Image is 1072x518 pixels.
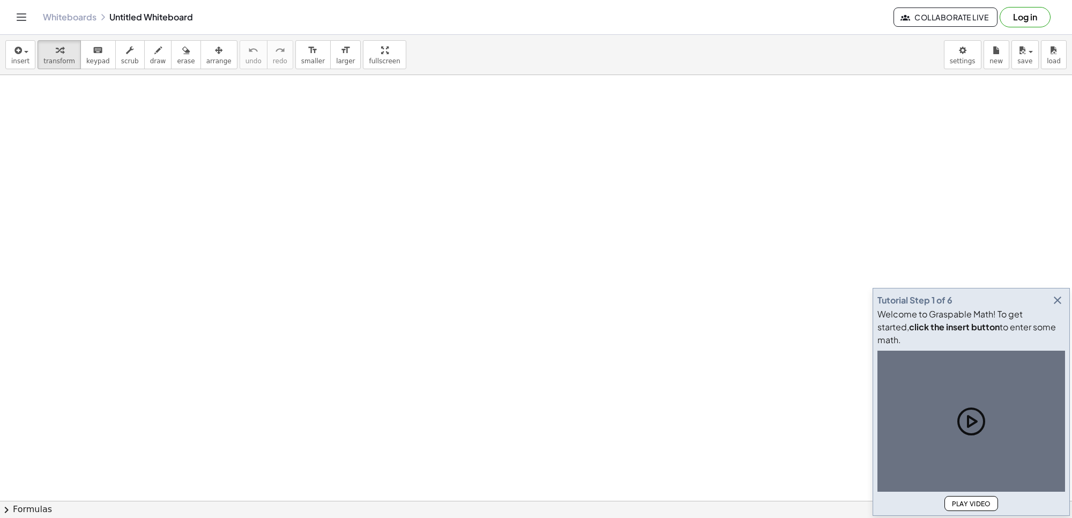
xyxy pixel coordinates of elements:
span: fullscreen [369,57,400,65]
button: scrub [115,40,145,69]
button: Play Video [944,496,998,511]
i: format_size [340,44,351,57]
button: undoundo [240,40,267,69]
button: transform [38,40,81,69]
div: Welcome to Graspable Math! To get started, to enter some math. [877,308,1065,346]
span: arrange [206,57,232,65]
button: draw [144,40,172,69]
span: load [1047,57,1061,65]
i: keyboard [93,44,103,57]
a: Whiteboards [43,12,96,23]
button: format_sizesmaller [295,40,331,69]
span: scrub [121,57,139,65]
span: new [989,57,1003,65]
button: redoredo [267,40,293,69]
span: draw [150,57,166,65]
span: transform [43,57,75,65]
i: redo [275,44,285,57]
span: redo [273,57,287,65]
button: Toggle navigation [13,9,30,26]
button: insert [5,40,35,69]
button: arrange [200,40,237,69]
button: erase [171,40,200,69]
span: larger [336,57,355,65]
span: insert [11,57,29,65]
span: Collaborate Live [903,12,988,22]
button: fullscreen [363,40,406,69]
span: undo [245,57,262,65]
span: save [1017,57,1032,65]
span: smaller [301,57,325,65]
div: Tutorial Step 1 of 6 [877,294,952,307]
button: load [1041,40,1067,69]
i: format_size [308,44,318,57]
button: new [984,40,1009,69]
i: undo [248,44,258,57]
button: keyboardkeypad [80,40,116,69]
button: format_sizelarger [330,40,361,69]
button: save [1011,40,1039,69]
button: settings [944,40,981,69]
button: Collaborate Live [894,8,997,27]
span: erase [177,57,195,65]
b: click the insert button [909,321,1000,332]
span: Play Video [951,500,991,508]
button: Log in [1000,7,1051,27]
span: keypad [86,57,110,65]
span: settings [950,57,976,65]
